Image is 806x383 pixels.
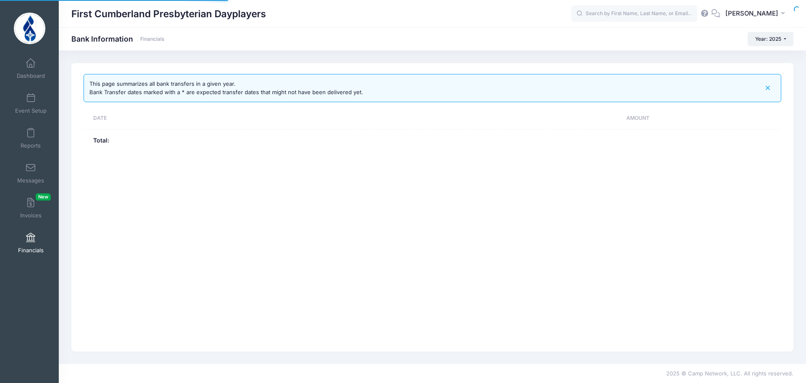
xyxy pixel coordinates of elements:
[748,32,793,46] button: Year: 2025
[571,5,697,22] input: Search by First Name, Last Name, or Email...
[71,34,165,43] h1: Bank Information
[140,36,165,42] a: Financials
[720,4,793,24] button: [PERSON_NAME]
[11,158,51,188] a: Messages
[89,80,363,96] div: This page summarizes all bank transfers in a given year. Bank Transfer dates marked with a * are ...
[36,193,51,201] span: New
[84,129,361,152] th: Total:
[71,4,266,24] h1: First Cumberland Presbyterian Dayplayers
[755,36,781,42] span: Year: 2025
[361,108,653,129] th: Amount
[17,72,45,79] span: Dashboard
[15,107,47,114] span: Event Setup
[725,9,778,18] span: [PERSON_NAME]
[84,108,361,129] th: Date
[666,370,793,377] span: 2025 © Camp Network, LLC. All rights reserved.
[11,193,51,223] a: InvoicesNew
[11,89,51,118] a: Event Setup
[20,212,42,219] span: Invoices
[18,247,44,254] span: Financials
[21,142,41,149] span: Reports
[11,124,51,153] a: Reports
[11,228,51,258] a: Financials
[14,13,45,44] img: First Cumberland Presbyterian Dayplayers
[11,54,51,83] a: Dashboard
[17,177,44,184] span: Messages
